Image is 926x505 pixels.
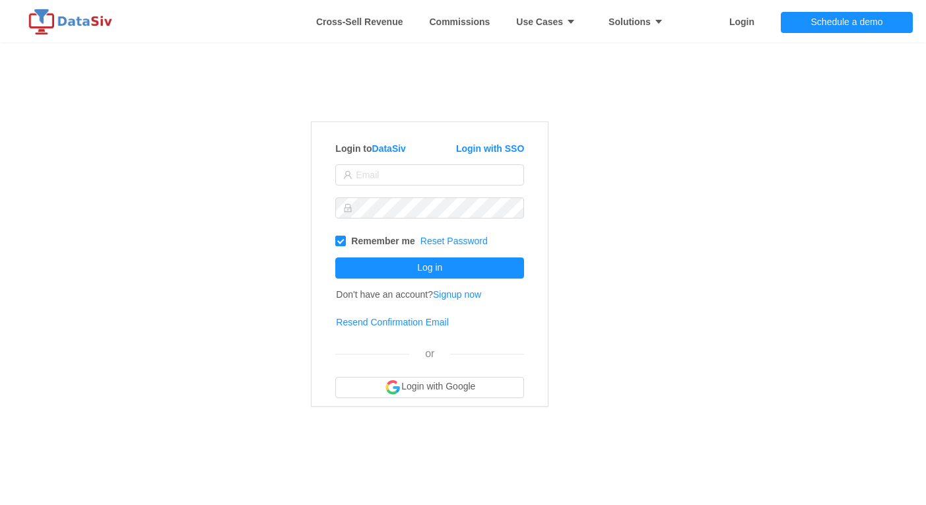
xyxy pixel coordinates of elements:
[372,143,406,154] a: DataSiv
[335,257,524,279] button: Log in
[343,170,352,180] i: icon: user
[335,164,524,185] input: Email
[433,289,481,300] a: Signup now
[563,17,576,26] i: icon: caret-down
[609,17,670,27] strong: Solutions
[26,9,119,35] img: logo
[335,377,524,398] button: Login with Google
[729,2,754,42] a: Login
[316,2,403,42] a: Whitespace
[351,236,415,246] strong: Remember me
[429,2,490,42] a: Commissions
[781,12,913,33] button: Schedule a demo
[516,17,582,27] strong: Use Cases
[336,317,448,327] a: Resend Confirmation Email
[456,143,524,154] a: Login with SSO
[343,203,352,213] i: icon: lock
[335,143,406,154] strong: Login to
[420,236,488,246] a: Reset Password
[651,17,663,26] i: icon: caret-down
[335,281,482,308] td: Don't have an account?
[425,348,434,359] span: or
